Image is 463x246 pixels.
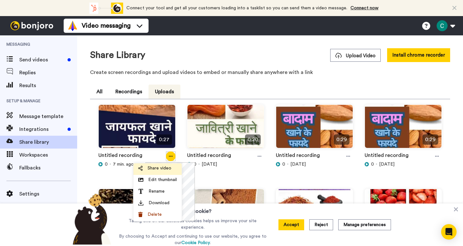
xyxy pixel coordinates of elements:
div: [DATE] [276,161,353,168]
img: 8be774d3-974a-4878-8772-f59379cce944_thumbnail_source_1755235891.jpg [365,105,441,153]
span: 0:27 [156,134,172,145]
p: By choosing to Accept and continuing to use our website, you agree to our . [117,233,268,246]
span: Video messaging [82,21,131,30]
span: Upload Video [335,52,376,59]
span: Fallbacks [19,164,77,172]
div: Open Intercom Messenger [441,224,457,240]
img: bj-logo-header-white.svg [8,21,56,30]
h1: Share Library [90,50,145,60]
div: [DATE] [187,161,264,168]
div: animation [88,3,123,14]
img: 50de065f-0c58-414f-9ace-9b3c06ae34ff_thumbnail_source_1754889130.jpg [365,189,441,238]
img: cadf25fc-faad-4443-a14c-90ae50568ca4_thumbnail_source_1755321770.jpg [187,105,264,153]
h3: Want a cookie? [174,204,212,215]
a: Untitled recording [187,151,231,161]
img: a30f4256-99d5-4db0-b844-76b93e4e2154_thumbnail_source_1755235901.jpg [276,105,353,153]
span: 0:29 [334,134,350,145]
span: Edit thumbnail [148,177,177,183]
button: All [90,85,109,99]
div: 7 min. ago [98,161,176,168]
span: Message template [19,113,77,120]
button: Uploads [149,85,180,99]
span: Replies [19,69,77,77]
button: Install chrome recorder [387,48,450,62]
span: Results [19,82,77,89]
span: Share video [148,165,171,171]
span: 0:29 [422,134,438,145]
span: Connect your tool and get all your customers loading into a tasklist so you can send them a video... [126,6,347,10]
a: Cookie Policy [181,241,210,245]
span: 0 [282,161,285,168]
a: Untitled recording [98,151,142,161]
span: 0 [194,161,196,168]
a: Connect now [350,6,378,10]
span: Settings [19,190,77,198]
span: Integrations [19,125,65,133]
img: bear-with-cookie.png [67,193,114,245]
span: 0:20 [245,134,261,145]
button: Accept [278,219,304,230]
img: vm-color.svg [68,21,78,31]
p: Taking one of our delicious cookies helps us improve your site experience. [117,218,268,231]
img: a0ea14dc-bff0-443f-904a-4ab8e5548802_thumbnail_source_1754976439.jpg [276,189,353,238]
div: [DATE] [365,161,442,168]
span: Rename [149,188,165,195]
img: d81a0065-9017-4e58-83d5-6a957cc8bdef_thumbnail_source_1755407806.jpg [99,105,175,153]
span: Workspaces [19,151,77,159]
span: Download [149,200,169,206]
button: Reject [309,219,333,230]
span: Delete [148,211,162,218]
a: Untitled recording [276,151,320,161]
p: Create screen recordings and upload videos to embed or manually share anywhere with a link [90,68,450,76]
button: Recordings [109,85,149,99]
img: 68c4e379-534d-4ad6-9c6f-293445bf44ee_thumbnail_source_1755061358.jpg [187,189,264,238]
span: 0 [105,161,108,168]
button: Manage preferences [338,219,391,230]
a: Untitled recording [365,151,409,161]
button: Upload Video [330,49,381,62]
span: Send videos [19,56,65,64]
span: 0 [371,161,374,168]
span: Share library [19,138,77,146]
